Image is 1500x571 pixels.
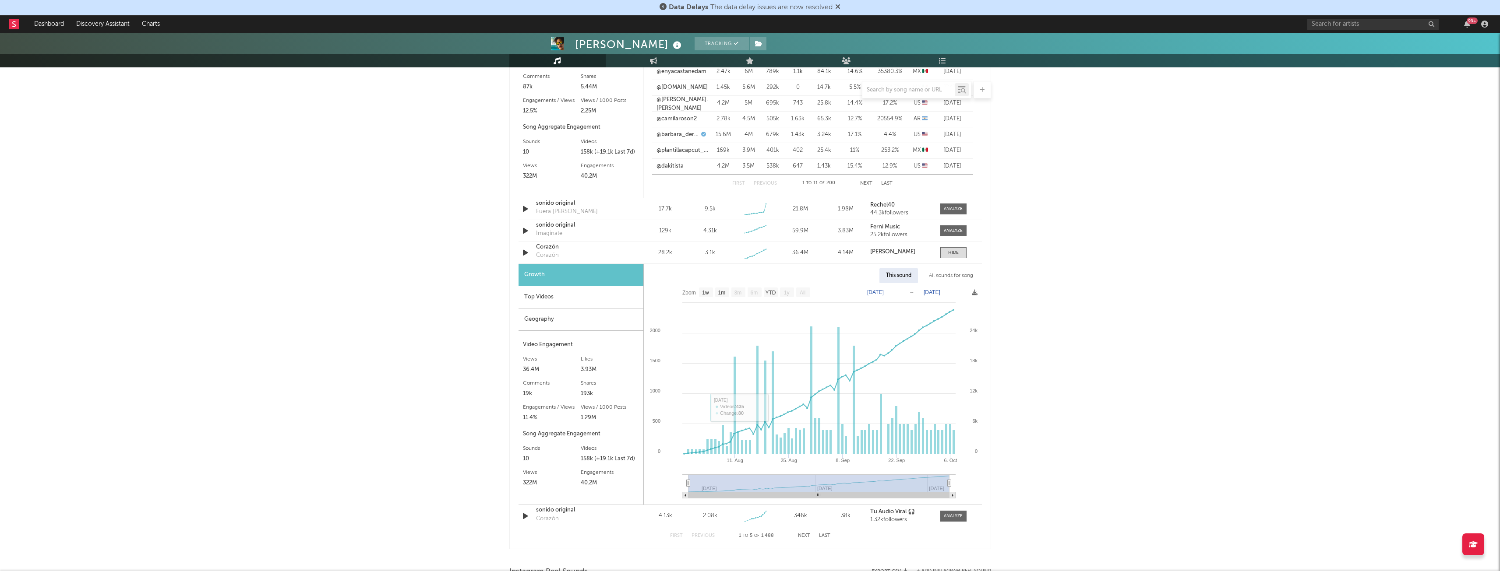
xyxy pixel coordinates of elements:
text: 6m [750,290,758,296]
div: 12.7 % [840,115,870,123]
text: 1m [718,290,725,296]
div: 6M [739,67,759,76]
div: Views [523,467,581,478]
div: 25.2k followers [870,232,931,238]
text: 12k [970,388,978,393]
text: 1500 [649,358,660,363]
div: 253.2 % [875,146,905,155]
div: 17.2 % [875,99,905,108]
button: 99+ [1464,21,1470,28]
text: 11. Aug [727,458,743,463]
div: 84.1k [813,67,835,76]
text: 6k [972,418,978,424]
strong: Rechel40 [870,202,895,208]
button: Next [860,181,872,186]
strong: Ferni Music [870,224,900,230]
text: YTD [765,290,776,296]
a: @enyacastanedam [656,67,706,76]
button: First [732,181,745,186]
div: 322M [523,478,581,488]
div: sonido original [536,199,628,208]
div: Corazón [536,251,559,260]
text: 1w [702,290,709,296]
div: 4.13k [645,511,686,520]
div: 1 11 200 [794,178,843,189]
div: Song Aggregate Engagement [523,429,639,439]
div: Engagements / Views [523,95,581,106]
text: 22. Sep [888,458,905,463]
div: 2.08k [703,511,717,520]
text: [DATE] [924,289,940,295]
div: Videos [581,137,639,147]
div: 346k [780,511,821,520]
div: AR [910,115,932,123]
span: to [806,181,812,185]
div: 14.4 % [840,99,870,108]
div: 21.8M [780,205,821,214]
div: MX [910,67,932,76]
div: 679k [763,130,783,139]
span: of [754,534,759,538]
div: 4M [739,130,759,139]
div: 129k [645,227,686,235]
div: 3.9M [739,146,759,155]
div: 25.4k [813,146,835,155]
div: 40.2M [581,171,639,182]
div: Growth [519,264,643,286]
div: 17.1 % [840,130,870,139]
div: 17.7k [645,205,686,214]
div: [DATE] [936,146,969,155]
span: Dismiss [835,4,840,11]
text: 8. Sep [836,458,850,463]
div: Views [523,161,581,171]
div: 3.1k [705,249,715,257]
span: 🇺🇸 [922,132,928,137]
text: 2000 [649,328,660,333]
div: 4.5M [739,115,759,123]
a: @[PERSON_NAME].[PERSON_NAME] [656,95,708,112]
div: 11 % [840,146,870,155]
span: 🇺🇸 [922,163,928,169]
div: Video Engagement [523,340,639,350]
div: [DATE] [936,162,969,171]
div: 158k (+19.1k Last 7d) [581,147,639,158]
div: 5M [739,99,759,108]
div: Engagements [581,467,639,478]
div: [DATE] [936,99,969,108]
div: 647 [787,162,809,171]
div: Comments [523,71,581,82]
div: 14.6 % [840,67,870,76]
a: Tu Audio Viral 🎧 [870,509,931,515]
div: 3.24k [813,130,835,139]
div: Shares [581,71,639,82]
div: Videos [581,443,639,454]
a: sonido original [536,221,628,230]
div: 2.78k [713,115,734,123]
div: 12.5% [523,106,581,116]
div: 20554.9 % [875,115,905,123]
text: 24k [970,328,978,333]
strong: [PERSON_NAME] [870,249,915,255]
div: 743 [787,99,809,108]
a: sonido original [536,506,628,515]
div: 25.8k [813,99,835,108]
div: 10 [523,147,581,158]
div: 1.63k [787,115,809,123]
div: Comments [523,378,581,389]
div: 65.3k [813,115,835,123]
div: Corazón [536,515,559,523]
button: Previous [692,533,715,538]
button: Last [819,533,830,538]
div: 695k [763,99,783,108]
a: @dakitista [656,162,684,171]
div: 505k [763,115,783,123]
div: Views / 1000 Posts [581,95,639,106]
div: 59.9M [780,227,821,235]
div: [DATE] [936,115,969,123]
span: 🇺🇸 [922,100,928,106]
div: 28.2k [645,249,686,257]
div: 15.6M [713,130,734,139]
text: 3m [734,290,741,296]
